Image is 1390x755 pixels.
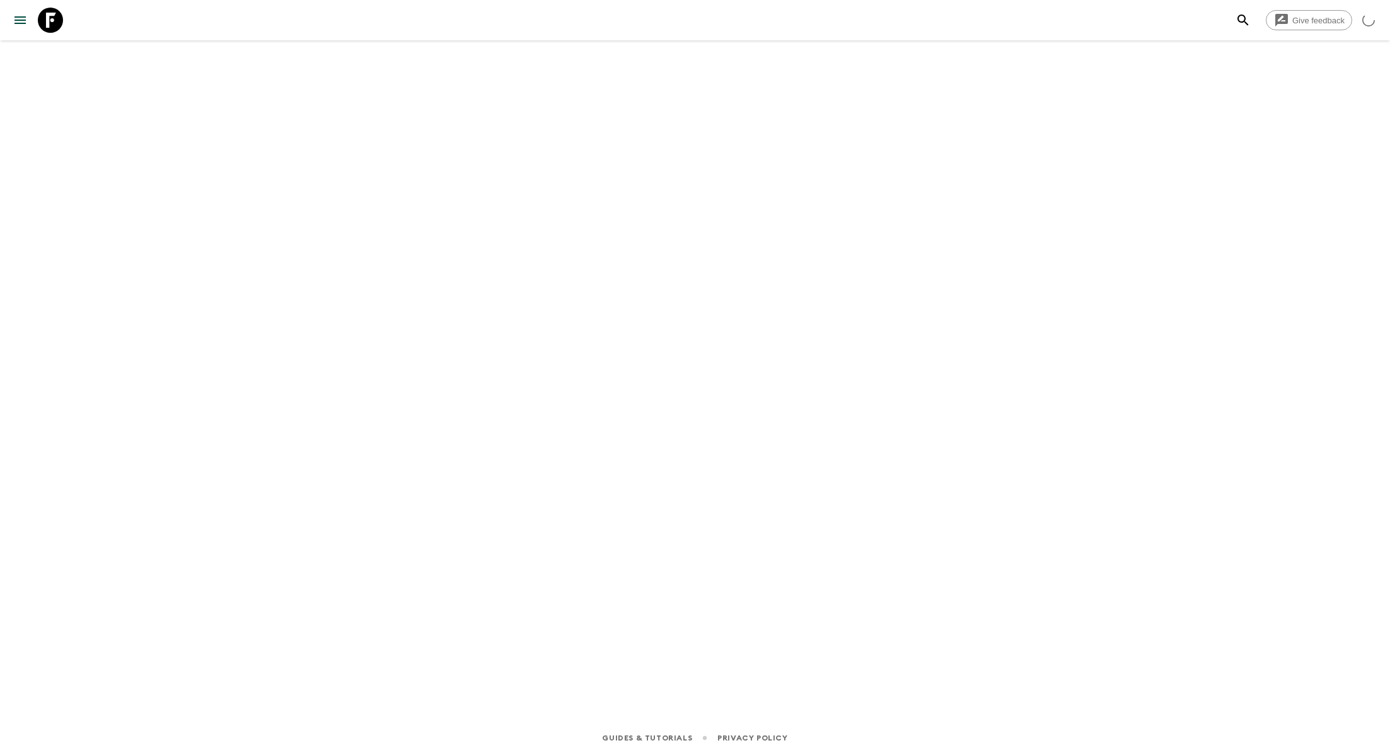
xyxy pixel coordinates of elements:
[1285,16,1352,25] span: Give feedback
[602,731,692,745] a: Guides & Tutorials
[717,731,787,745] a: Privacy Policy
[1231,8,1256,33] button: search adventures
[8,8,33,33] button: menu
[1266,10,1352,30] a: Give feedback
